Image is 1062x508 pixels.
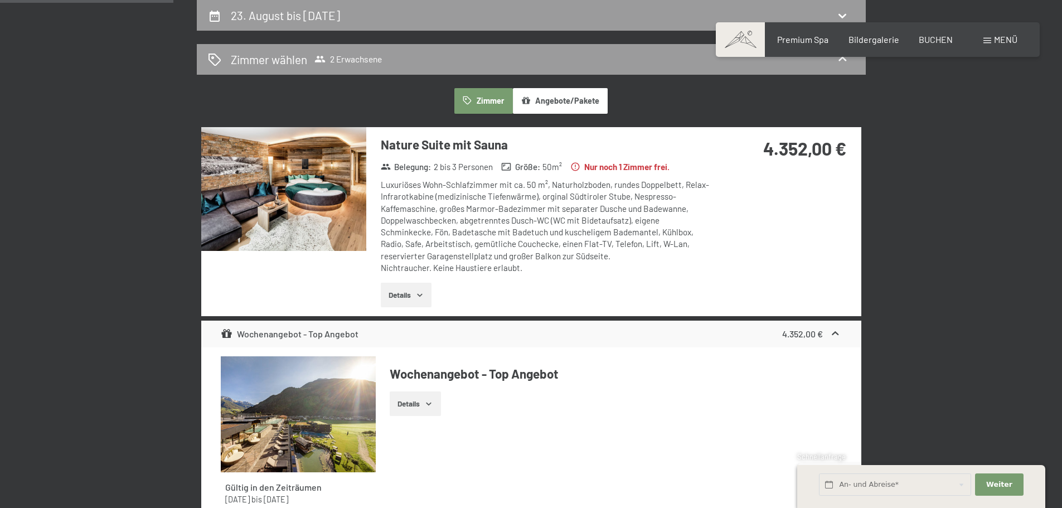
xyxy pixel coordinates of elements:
[225,482,322,492] strong: Gültig in den Zeiträumen
[225,495,250,504] time: 10.08.2025
[231,8,340,22] h2: 23. August bis [DATE]
[221,356,376,473] img: mss_renderimg.php
[225,494,371,505] div: bis
[201,127,366,251] img: mss_renderimg.php
[919,34,953,45] a: BUCHEN
[994,34,1017,45] span: Menü
[986,480,1012,490] span: Weiter
[848,34,899,45] a: Bildergalerie
[201,321,861,347] div: Wochenangebot - Top Angebot4.352,00 €
[381,161,431,173] strong: Belegung :
[381,136,712,153] h3: Nature Suite mit Sauna
[975,473,1023,496] button: Weiter
[797,452,846,461] span: Schnellanfrage
[264,495,288,504] time: 12.04.2026
[570,161,670,173] strong: Nur noch 1 Zimmer frei.
[390,365,841,383] h4: Wochenangebot - Top Angebot
[501,161,540,173] strong: Größe :
[513,88,608,114] button: Angebote/Pakete
[231,51,307,67] h2: Zimmer wählen
[221,327,358,341] div: Wochenangebot - Top Angebot
[381,179,712,274] div: Luxuriöses Wohn-Schlafzimmer mit ca. 50 m², Naturholzboden, rundes Doppelbett, Relax-Infrarotkabi...
[542,161,562,173] span: 50 m²
[782,328,823,339] strong: 4.352,00 €
[390,391,440,416] button: Details
[314,54,382,65] span: 2 Erwachsene
[381,283,431,307] button: Details
[777,34,828,45] a: Premium Spa
[454,88,512,114] button: Zimmer
[763,138,846,159] strong: 4.352,00 €
[434,161,493,173] span: 2 bis 3 Personen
